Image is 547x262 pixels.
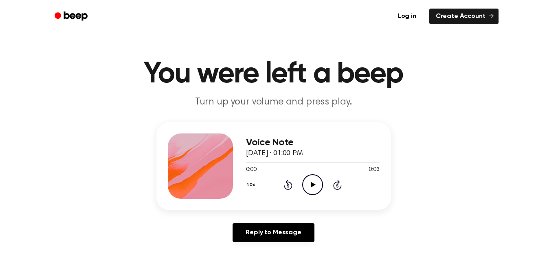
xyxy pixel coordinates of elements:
[390,7,424,26] a: Log in
[233,223,314,242] a: Reply to Message
[117,95,430,109] p: Turn up your volume and press play.
[65,60,482,89] h1: You were left a beep
[246,137,380,148] h3: Voice Note
[429,9,499,24] a: Create Account
[49,9,95,24] a: Beep
[246,166,257,174] span: 0:00
[246,178,258,192] button: 1.0x
[246,150,303,157] span: [DATE] · 01:00 PM
[369,166,379,174] span: 0:03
